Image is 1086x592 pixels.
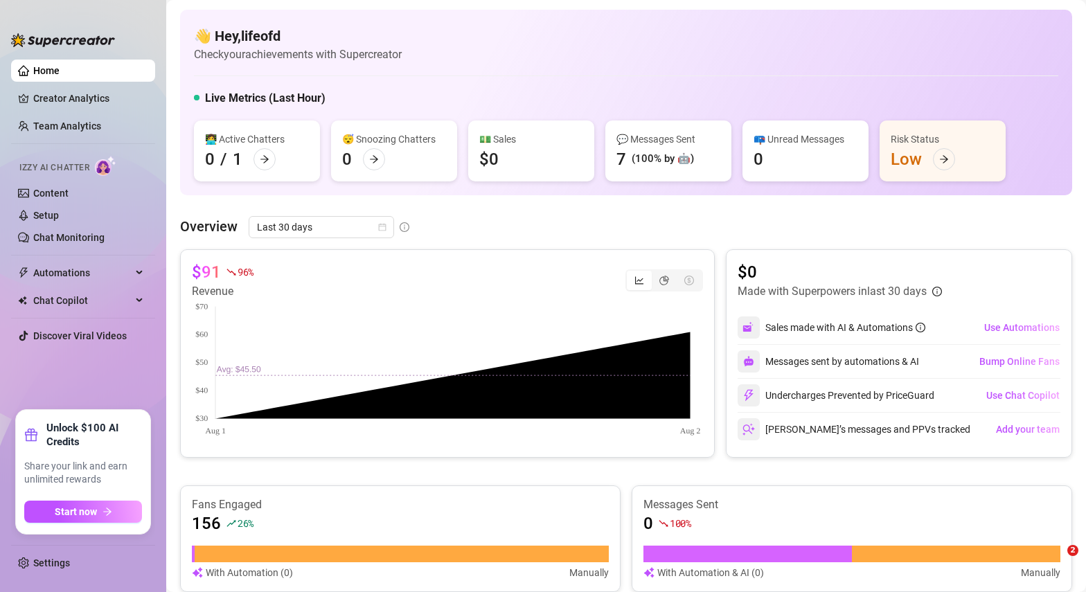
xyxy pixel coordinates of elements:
div: 1 [233,148,242,170]
article: $0 [738,261,942,283]
article: 156 [192,512,221,535]
span: pie-chart [659,276,669,285]
span: fall [659,519,668,528]
article: With Automation (0) [206,565,293,580]
span: 26 % [238,517,253,530]
span: thunderbolt [18,267,29,278]
span: gift [24,428,38,442]
div: [PERSON_NAME]’s messages and PPVs tracked [738,418,970,440]
div: Undercharges Prevented by PriceGuard [738,384,934,406]
span: calendar [378,223,386,231]
a: Home [33,65,60,76]
a: Setup [33,210,59,221]
span: Chat Copilot [33,289,132,312]
span: Automations [33,262,132,284]
div: 0 [754,148,763,170]
span: arrow-right [939,154,949,164]
div: 👩‍💻 Active Chatters [205,132,309,147]
span: Start now [55,506,97,517]
strong: Unlock $100 AI Credits [46,421,142,449]
img: logo-BBDzfeDw.svg [11,33,115,47]
img: svg%3e [742,389,755,402]
article: Overview [180,216,238,237]
button: Start nowarrow-right [24,501,142,523]
img: svg%3e [742,321,755,334]
article: $91 [192,261,221,283]
span: dollar-circle [684,276,694,285]
img: AI Chatter [95,156,116,176]
article: Manually [1021,565,1060,580]
span: Use Chat Copilot [986,390,1060,401]
div: 📪 Unread Messages [754,132,857,147]
div: 💬 Messages Sent [616,132,720,147]
img: svg%3e [743,356,754,367]
div: (100% by 🤖) [632,151,694,168]
img: svg%3e [192,565,203,580]
button: Bump Online Fans [979,350,1060,373]
span: fall [226,267,236,277]
span: Use Automations [984,322,1060,333]
article: Made with Superpowers in last 30 days [738,283,927,300]
span: Add your team [996,424,1060,435]
img: svg%3e [643,565,655,580]
span: Bump Online Fans [979,356,1060,367]
span: arrow-right [260,154,269,164]
img: svg%3e [742,423,755,436]
span: line-chart [634,276,644,285]
article: With Automation & AI (0) [657,565,764,580]
a: Team Analytics [33,120,101,132]
span: Last 30 days [257,217,386,237]
article: 0 [643,512,653,535]
div: 0 [205,148,215,170]
div: $0 [479,148,499,170]
div: Sales made with AI & Automations [765,320,925,335]
span: rise [226,519,236,528]
div: 0 [342,148,352,170]
span: info-circle [932,287,942,296]
div: Messages sent by automations & AI [738,350,919,373]
span: 100 % [670,517,691,530]
div: 7 [616,148,626,170]
span: 2 [1067,545,1078,556]
article: Messages Sent [643,497,1060,512]
span: info-circle [916,323,925,332]
div: 💵 Sales [479,132,583,147]
span: info-circle [400,222,409,232]
a: Creator Analytics [33,87,144,109]
span: Izzy AI Chatter [19,161,89,174]
div: 😴 Snoozing Chatters [342,132,446,147]
article: Fans Engaged [192,497,609,512]
div: segmented control [625,269,703,291]
a: Settings [33,557,70,568]
span: arrow-right [369,154,379,164]
a: Content [33,188,69,199]
button: Use Automations [983,316,1060,339]
iframe: Intercom live chat [1039,545,1072,578]
h4: 👋 Hey, lifeofd [194,26,402,46]
button: Add your team [995,418,1060,440]
a: Discover Viral Videos [33,330,127,341]
span: Share your link and earn unlimited rewards [24,460,142,487]
div: Risk Status [891,132,995,147]
span: 96 % [238,265,253,278]
img: Chat Copilot [18,296,27,305]
button: Use Chat Copilot [986,384,1060,406]
article: Check your achievements with Supercreator [194,46,402,63]
span: arrow-right [103,507,112,517]
h5: Live Metrics (Last Hour) [205,90,326,107]
a: Chat Monitoring [33,232,105,243]
article: Manually [569,565,609,580]
article: Revenue [192,283,253,300]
